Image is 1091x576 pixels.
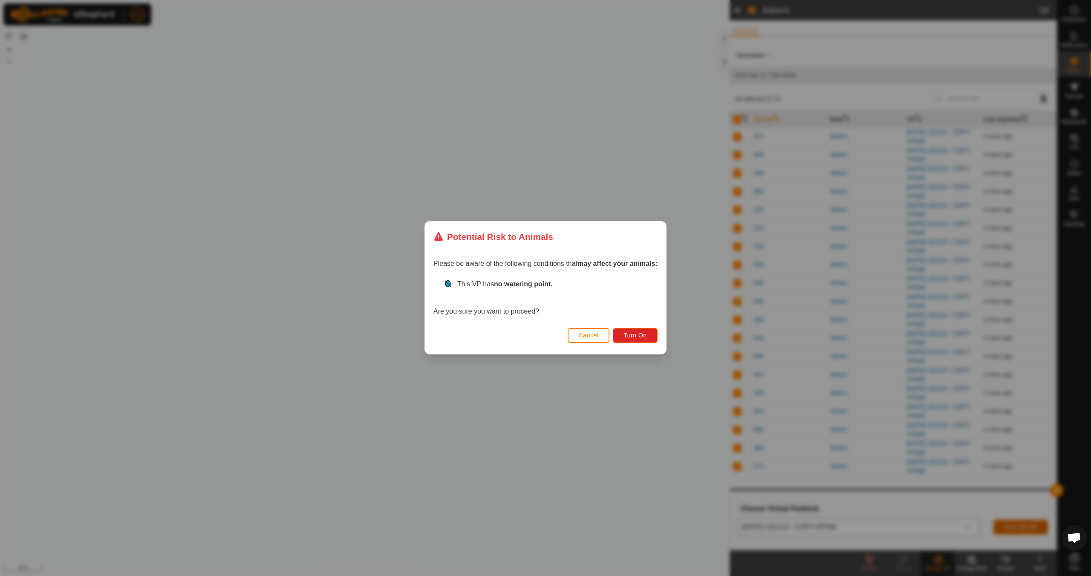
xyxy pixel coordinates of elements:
[1062,525,1087,550] div: Open chat
[433,260,658,268] span: Please be aware of the following conditions that
[613,328,658,343] button: Turn On
[568,328,610,343] button: Cancel
[577,260,658,268] strong: may affect your animals:
[457,281,553,288] span: This VP has
[433,279,658,317] div: Are you sure you want to proceed?
[579,332,599,339] span: Cancel
[494,281,553,288] strong: no watering point.
[624,332,647,339] span: Turn On
[433,230,553,243] div: Potential Risk to Animals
